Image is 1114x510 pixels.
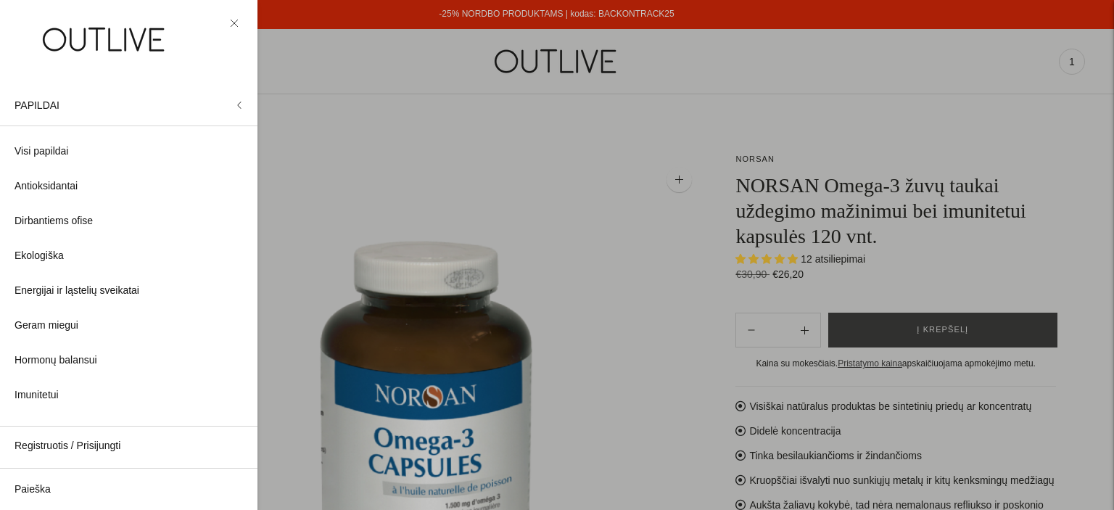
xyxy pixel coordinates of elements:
[15,143,68,160] span: Visi papildai
[15,178,78,195] span: Antioksidantai
[15,352,97,369] span: Hormonų balansui
[15,15,196,65] img: OUTLIVE
[15,247,64,265] span: Ekologiška
[15,213,93,230] span: Dirbantiems ofise
[15,387,59,404] span: Imunitetui
[15,99,59,111] span: PAPILDAI
[15,317,78,334] span: Geram miegui
[15,421,62,439] span: Kolagenas
[15,282,139,300] span: Energijai ir ląstelių sveikatai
